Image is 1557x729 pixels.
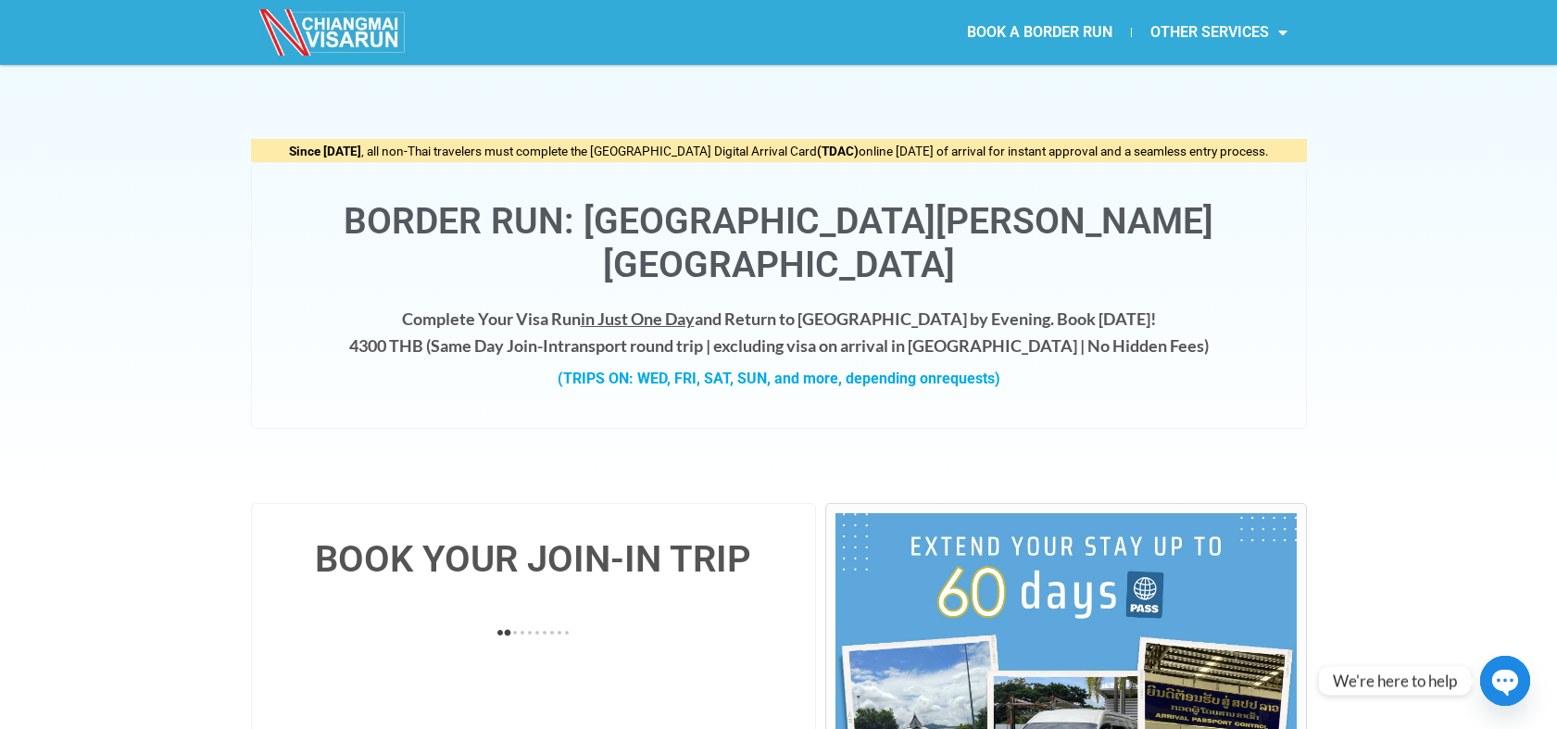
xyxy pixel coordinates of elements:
nav: Menu [778,11,1306,54]
span: requests) [936,370,1000,387]
h4: Complete Your Visa Run and Return to [GEOGRAPHIC_DATA] by Evening. Book [DATE]! 4300 THB ( transp... [270,306,1287,359]
strong: Since [DATE] [289,144,361,158]
span: in Just One Day [581,308,695,329]
strong: Same Day Join-In [431,335,558,356]
h1: Border Run: [GEOGRAPHIC_DATA][PERSON_NAME][GEOGRAPHIC_DATA] [270,200,1287,287]
a: BOOK A BORDER RUN [948,11,1131,54]
a: OTHER SERVICES [1132,11,1306,54]
strong: (TDAC) [817,144,859,158]
span: , all non-Thai travelers must complete the [GEOGRAPHIC_DATA] Digital Arrival Card online [DATE] o... [289,144,1269,158]
strong: (TRIPS ON: WED, FRI, SAT, SUN, and more, depending on [558,370,1000,387]
h4: BOOK YOUR JOIN-IN TRIP [270,541,797,578]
